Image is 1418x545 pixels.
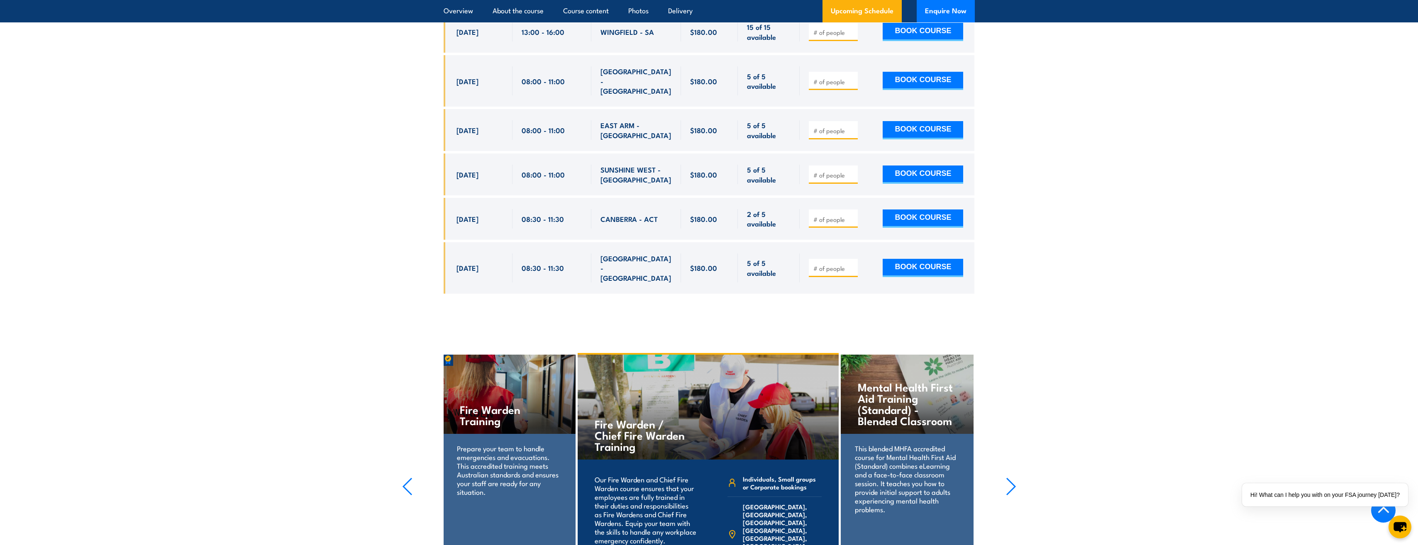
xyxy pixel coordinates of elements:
span: SUNSHINE WEST - [GEOGRAPHIC_DATA] [600,165,672,184]
span: $180.00 [690,27,717,36]
div: Hi! What can I help you with on your FSA journey [DATE]? [1242,483,1408,506]
span: Individuals, Small groups or Corporate bookings [743,475,822,491]
input: # of people [813,215,855,224]
p: This blended MHFA accredited course for Mental Health First Aid (Standard) combines eLearning and... [855,444,959,513]
span: $180.00 [690,170,717,179]
span: 08:00 - 11:00 [522,170,565,179]
button: BOOK COURSE [883,23,963,41]
span: 08:30 - 11:30 [522,263,564,272]
button: BOOK COURSE [883,259,963,277]
span: [DATE] [456,263,478,272]
span: [GEOGRAPHIC_DATA] - [GEOGRAPHIC_DATA] [600,253,672,282]
p: Our Fire Warden and Chief Fire Warden course ensures that your employees are fully trained in the... [595,475,697,545]
span: WINGFIELD - SA [600,27,654,36]
span: $180.00 [690,214,717,224]
h4: Mental Health First Aid Training (Standard) - Blended Classroom [858,381,956,426]
span: EAST ARM - [GEOGRAPHIC_DATA] [600,120,672,140]
span: [DATE] [456,214,478,224]
input: # of people [813,78,855,86]
span: 5 of 5 available [747,120,791,140]
span: [GEOGRAPHIC_DATA] - [GEOGRAPHIC_DATA] [600,66,672,95]
h4: Fire Warden / Chief Fire Warden Training [595,418,692,452]
span: 2 of 5 available [747,209,791,229]
span: 5 of 5 available [747,165,791,184]
input: # of people [813,127,855,135]
span: 13:00 - 16:00 [522,27,564,36]
button: BOOK COURSE [883,209,963,228]
span: 5 of 5 available [747,258,791,277]
span: 08:30 - 11:30 [522,214,564,224]
input: # of people [813,171,855,179]
button: chat-button [1389,516,1411,538]
span: 15 of 15 available [747,22,791,41]
span: CANBERRA - ACT [600,214,658,224]
span: 08:00 - 11:00 [522,76,565,86]
span: [DATE] [456,76,478,86]
button: BOOK COURSE [883,165,963,184]
span: 5 of 5 available [747,71,791,91]
button: BOOK COURSE [883,121,963,139]
p: Prepare your team to handle emergencies and evacuations. This accredited training meets Australia... [457,444,561,496]
span: $180.00 [690,263,717,272]
span: [DATE] [456,27,478,36]
span: $180.00 [690,125,717,135]
h4: Fire Warden Training [460,404,558,426]
button: BOOK COURSE [883,72,963,90]
span: [DATE] [456,170,478,179]
span: [DATE] [456,125,478,135]
input: # of people [813,28,855,36]
span: $180.00 [690,76,717,86]
input: # of people [813,264,855,272]
span: 08:00 - 11:00 [522,125,565,135]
